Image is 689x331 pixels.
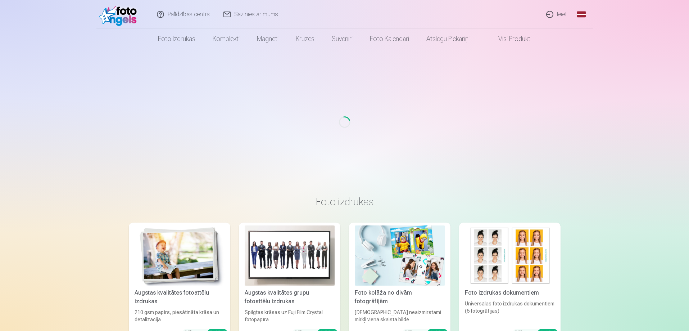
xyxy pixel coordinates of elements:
a: Atslēgu piekariņi [418,29,478,49]
div: Spilgtas krāsas uz Fuji Film Crystal fotopapīra [242,309,337,323]
a: Komplekti [204,29,248,49]
img: Foto izdrukas dokumentiem [465,225,555,286]
a: Magnēti [248,29,287,49]
img: Foto kolāža no divām fotogrāfijām [355,225,445,286]
a: Suvenīri [323,29,361,49]
div: Augstas kvalitātes grupu fotoattēlu izdrukas [242,288,337,306]
a: Visi produkti [478,29,540,49]
img: Augstas kvalitātes fotoattēlu izdrukas [135,225,225,286]
div: Foto kolāža no divām fotogrāfijām [352,288,448,306]
h3: Foto izdrukas [135,195,555,208]
a: Krūzes [287,29,323,49]
div: 210 gsm papīrs, piesātināta krāsa un detalizācija [132,309,227,323]
a: Foto izdrukas [149,29,204,49]
a: Foto kalendāri [361,29,418,49]
div: Foto izdrukas dokumentiem [462,288,558,297]
div: Universālas foto izdrukas dokumentiem (6 fotogrāfijas) [462,300,558,323]
img: /fa1 [99,3,141,26]
img: Augstas kvalitātes grupu fotoattēlu izdrukas [245,225,335,286]
div: Augstas kvalitātes fotoattēlu izdrukas [132,288,227,306]
div: [DEMOGRAPHIC_DATA] neaizmirstami mirkļi vienā skaistā bildē [352,309,448,323]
